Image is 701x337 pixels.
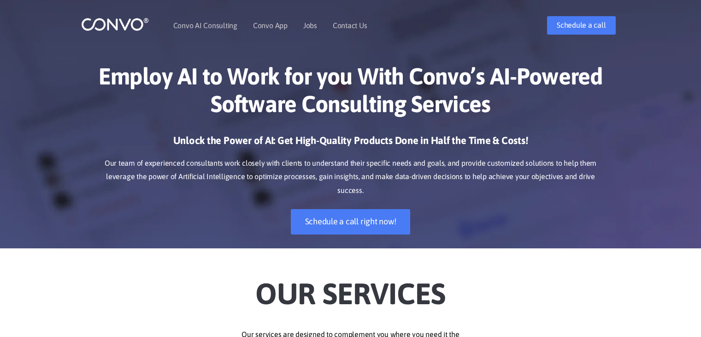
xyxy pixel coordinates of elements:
[81,17,149,31] img: logo_1.png
[95,156,607,198] p: Our team of experienced consultants work closely with clients to understand their specific needs ...
[253,22,288,29] a: Convo App
[95,62,607,125] h1: Employ AI to Work for you With Convo’s AI-Powered Software Consulting Services
[95,262,607,314] h2: Our Services
[303,22,317,29] a: Jobs
[173,22,237,29] a: Convo AI Consulting
[291,209,411,235] a: Schedule a call right now!
[547,16,615,35] a: Schedule a call
[95,134,607,154] h3: Unlock the Power of AI: Get High-Quality Products Done in Half the Time & Costs!
[333,22,367,29] a: Contact Us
